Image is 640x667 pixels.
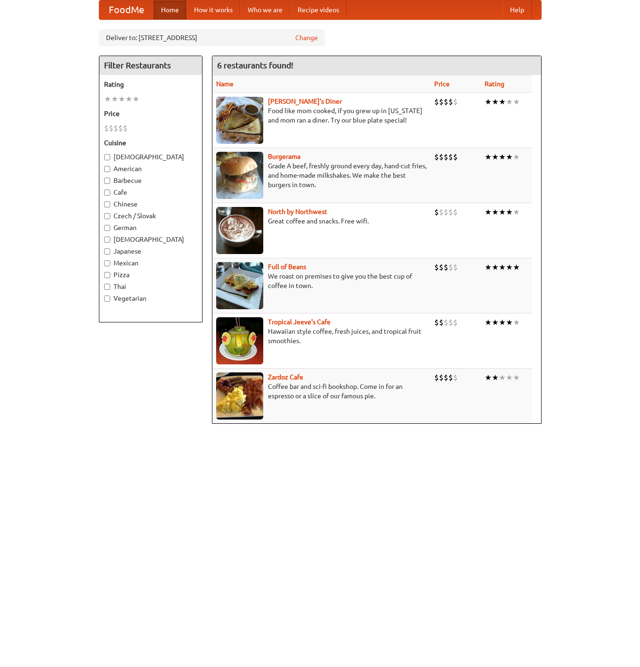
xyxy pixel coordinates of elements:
[444,262,448,272] li: $
[217,61,293,70] ng-pluralize: 6 restaurants found!
[104,166,110,172] input: American
[453,372,458,383] li: $
[506,207,513,217] li: ★
[104,272,110,278] input: Pizza
[268,153,300,160] a: Burgerama
[513,372,520,383] li: ★
[434,97,439,107] li: $
[104,201,110,207] input: Chinese
[268,318,331,326] a: Tropical Jeeve's Cafe
[104,294,197,303] label: Vegetarian
[104,225,110,231] input: German
[268,98,342,105] a: [PERSON_NAME]'s Diner
[104,237,110,243] input: [DEMOGRAPHIC_DATA]
[439,262,444,272] li: $
[434,152,439,162] li: $
[154,0,186,19] a: Home
[499,207,506,217] li: ★
[104,164,197,173] label: American
[216,317,263,364] img: jeeves.jpg
[104,188,197,197] label: Cafe
[448,97,453,107] li: $
[111,94,118,104] li: ★
[104,211,197,221] label: Czech / Slovak
[216,80,234,88] a: Name
[453,262,458,272] li: $
[104,270,197,280] label: Pizza
[104,260,110,266] input: Mexican
[492,317,499,328] li: ★
[513,152,520,162] li: ★
[513,262,520,272] li: ★
[186,0,240,19] a: How it works
[434,262,439,272] li: $
[104,94,111,104] li: ★
[216,207,263,254] img: north.jpg
[216,327,427,346] p: Hawaiian style coffee, fresh juices, and tropical fruit smoothies.
[499,317,506,328] li: ★
[448,317,453,328] li: $
[448,372,453,383] li: $
[434,207,439,217] li: $
[99,29,325,46] div: Deliver to: [STREET_ADDRESS]
[453,207,458,217] li: $
[99,0,154,19] a: FoodMe
[485,80,504,88] a: Rating
[104,199,197,209] label: Chinese
[104,109,197,118] h5: Price
[439,152,444,162] li: $
[444,372,448,383] li: $
[125,94,132,104] li: ★
[216,262,263,309] img: beans.jpg
[444,207,448,217] li: $
[104,176,197,185] label: Barbecue
[513,317,520,328] li: ★
[506,152,513,162] li: ★
[434,372,439,383] li: $
[216,372,263,420] img: zardoz.jpg
[499,152,506,162] li: ★
[295,33,318,42] a: Change
[268,373,303,381] a: Zardoz Cafe
[485,317,492,328] li: ★
[492,97,499,107] li: ★
[492,152,499,162] li: ★
[453,97,458,107] li: $
[216,216,427,226] p: Great coffee and snacks. Free wifi.
[118,123,123,133] li: $
[104,296,110,302] input: Vegetarian
[132,94,139,104] li: ★
[434,80,450,88] a: Price
[268,263,306,271] b: Full of Beans
[499,97,506,107] li: ★
[499,262,506,272] li: ★
[104,282,197,291] label: Thai
[485,152,492,162] li: ★
[113,123,118,133] li: $
[485,262,492,272] li: ★
[444,152,448,162] li: $
[492,372,499,383] li: ★
[448,152,453,162] li: $
[492,262,499,272] li: ★
[216,161,427,189] p: Grade A beef, freshly ground every day, hand-cut fries, and home-made milkshakes. We make the bes...
[485,372,492,383] li: ★
[104,248,110,255] input: Japanese
[492,207,499,217] li: ★
[485,97,492,107] li: ★
[290,0,347,19] a: Recipe videos
[268,208,327,215] a: North by Northwest
[506,262,513,272] li: ★
[513,207,520,217] li: ★
[104,80,197,89] h5: Rating
[104,213,110,219] input: Czech / Slovak
[123,123,128,133] li: $
[104,247,197,256] label: Japanese
[118,94,125,104] li: ★
[216,382,427,401] p: Coffee bar and sci-fi bookshop. Come in for an espresso or a slice of our famous pie.
[240,0,290,19] a: Who we are
[439,97,444,107] li: $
